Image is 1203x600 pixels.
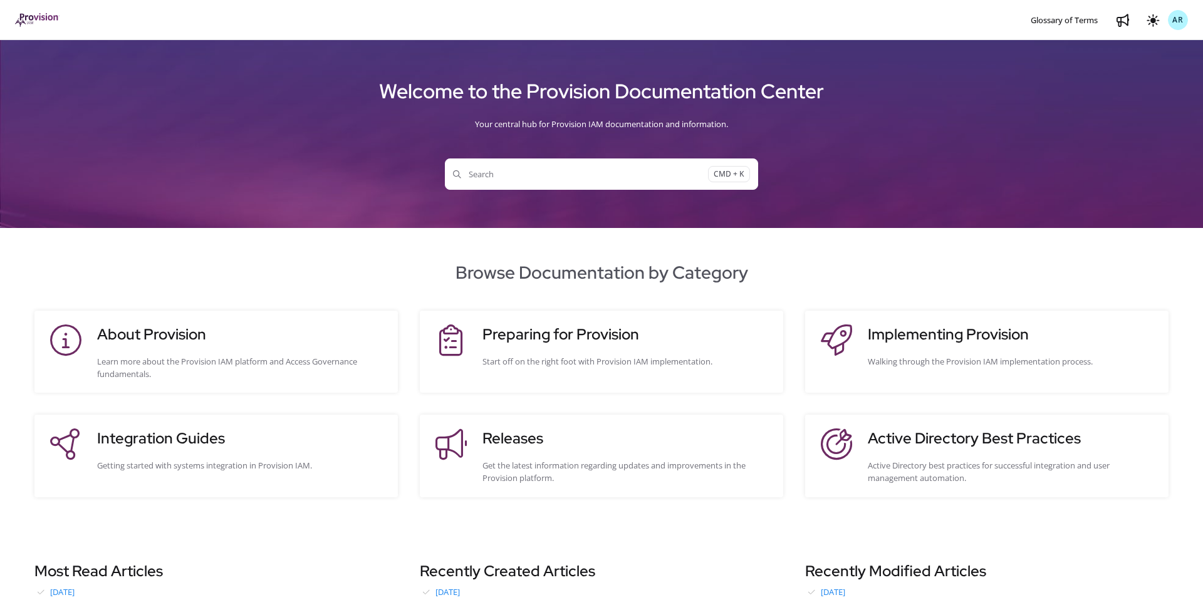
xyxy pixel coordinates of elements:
img: brand logo [15,13,60,27]
h3: Releases [482,427,771,450]
h2: Browse Documentation by Category [15,259,1188,286]
div: Walking through the Provision IAM implementation process. [868,355,1156,368]
div: Get the latest information regarding updates and improvements in the Provision platform. [482,459,771,484]
span: Glossary of Terms [1031,14,1098,26]
a: Integration GuidesGetting started with systems integration in Provision IAM. [47,427,385,484]
a: Whats new [1113,10,1133,30]
a: Active Directory Best PracticesActive Directory best practices for successful integration and use... [818,427,1156,484]
div: Start off on the right foot with Provision IAM implementation. [482,355,771,368]
a: Preparing for ProvisionStart off on the right foot with Provision IAM implementation. [432,323,771,380]
button: AR [1168,10,1188,30]
button: SearchCMD + K [445,158,758,190]
a: Project logo [15,13,60,28]
div: Active Directory best practices for successful integration and user management automation. [868,459,1156,484]
div: Learn more about the Provision IAM platform and Access Governance fundamentals. [97,355,385,380]
a: Implementing ProvisionWalking through the Provision IAM implementation process. [818,323,1156,380]
button: Theme options [1143,10,1163,30]
h3: Active Directory Best Practices [868,427,1156,450]
h3: Integration Guides [97,427,385,450]
h3: Recently Created Articles [420,560,783,582]
h3: Recently Modified Articles [805,560,1169,582]
a: ReleasesGet the latest information regarding updates and improvements in the Provision platform. [432,427,771,484]
span: Search [453,168,708,180]
h3: Most Read Articles [34,560,398,582]
span: AR [1172,14,1184,26]
a: About ProvisionLearn more about the Provision IAM platform and Access Governance fundamentals. [47,323,385,380]
span: CMD + K [708,166,750,183]
h3: Preparing for Provision [482,323,771,346]
h3: About Provision [97,323,385,346]
div: Getting started with systems integration in Provision IAM. [97,459,385,472]
div: Your central hub for Provision IAM documentation and information. [15,108,1188,140]
h1: Welcome to the Provision Documentation Center [15,75,1188,108]
h3: Implementing Provision [868,323,1156,346]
